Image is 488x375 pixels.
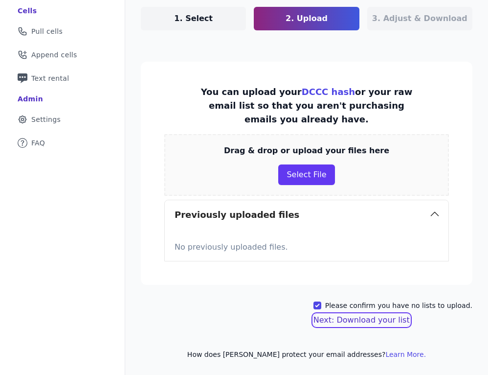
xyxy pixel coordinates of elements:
[224,145,389,157] p: Drag & drop or upload your files here
[302,87,355,97] a: DCCC hash
[278,164,334,185] button: Select File
[325,301,472,310] label: Please confirm you have no lists to upload.
[372,13,467,24] p: 3. Adjust & Download
[8,109,117,130] a: Settings
[141,7,246,30] a: 1. Select
[313,314,410,326] button: Next: Download your list
[200,85,414,126] p: You can upload your or your raw email list so that you aren't purchasing emails you already have.
[31,50,77,60] span: Append cells
[165,200,448,230] button: Previously uploaded files
[31,26,63,36] span: Pull cells
[8,21,117,42] a: Pull cells
[141,350,472,359] p: How does [PERSON_NAME] protect your email addresses?
[8,44,117,66] a: Append cells
[18,6,37,16] div: Cells
[18,94,43,104] div: Admin
[31,115,61,124] span: Settings
[385,350,426,359] button: Learn More.
[175,237,439,253] p: No previously uploaded files.
[31,138,45,148] span: FAQ
[31,73,69,83] span: Text rental
[8,132,117,154] a: FAQ
[8,68,117,89] a: Text rental
[286,13,328,24] p: 2. Upload
[254,7,359,30] a: 2. Upload
[175,208,299,222] h3: Previously uploaded files
[174,13,213,24] p: 1. Select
